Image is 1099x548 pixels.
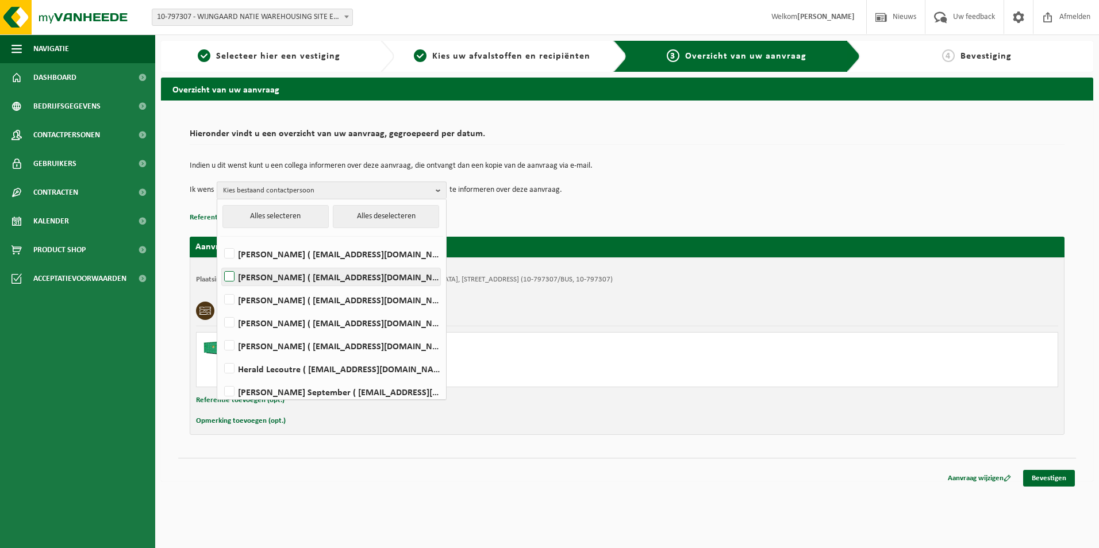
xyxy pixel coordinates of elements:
span: 10-797307 - WIJNGAARD NATIE WAREHOUSING SITE ECO EVERGEM - EVERGEM [152,9,352,25]
p: Indien u dit wenst kunt u een collega informeren over deze aanvraag, die ontvangt dan een kopie v... [190,162,1065,170]
label: Herald Lecoutre ( [EMAIL_ADDRESS][DOMAIN_NAME] ) [222,360,440,377]
button: Alles deselecteren [333,205,439,228]
h2: Overzicht van uw aanvraag [161,78,1093,100]
label: [PERSON_NAME] September ( [EMAIL_ADDRESS][DOMAIN_NAME] ) [222,383,440,400]
strong: [PERSON_NAME] [797,13,855,21]
span: Bevestiging [960,52,1012,61]
div: Aantal: 1 [248,372,673,381]
span: Acceptatievoorwaarden [33,264,126,293]
span: Kies uw afvalstoffen en recipiënten [432,52,590,61]
div: Ophalen en plaatsen lege container [248,357,673,366]
strong: Plaatsingsadres: [196,276,246,283]
a: Aanvraag wijzigen [939,470,1020,487]
span: 10-797307 - WIJNGAARD NATIE WAREHOUSING SITE ECO EVERGEM - EVERGEM [152,9,353,26]
button: Kies bestaand contactpersoon [217,182,447,199]
span: Contactpersonen [33,121,100,149]
span: 3 [667,49,679,62]
strong: Aanvraag voor [DATE] [195,242,282,252]
label: [PERSON_NAME] ( [EMAIL_ADDRESS][DOMAIN_NAME] ) [222,314,440,331]
button: Referentie toevoegen (opt.) [190,210,278,225]
label: [PERSON_NAME] ( [EMAIL_ADDRESS][DOMAIN_NAME] ) [222,337,440,354]
span: Contracten [33,178,78,207]
button: Alles selecteren [222,205,329,228]
a: Bevestigen [1023,470,1075,487]
button: Opmerking toevoegen (opt.) [196,414,286,429]
label: [PERSON_NAME] ( [EMAIL_ADDRESS][DOMAIN_NAME] ) [222,245,440,263]
label: [PERSON_NAME] ( [EMAIL_ADDRESS][DOMAIN_NAME] ) [222,268,440,285]
span: Navigatie [33,34,69,63]
button: Referentie toevoegen (opt.) [196,393,285,408]
span: Bedrijfsgegevens [33,92,101,121]
span: Kies bestaand contactpersoon [223,182,431,199]
h2: Hieronder vindt u een overzicht van uw aanvraag, gegroepeerd per datum. [190,129,1065,145]
a: 1Selecteer hier een vestiging [167,49,371,63]
span: 2 [414,49,426,62]
span: 1 [198,49,210,62]
p: te informeren over deze aanvraag. [449,182,562,199]
span: Product Shop [33,236,86,264]
span: Selecteer hier een vestiging [216,52,340,61]
span: Dashboard [33,63,76,92]
label: [PERSON_NAME] ( [EMAIL_ADDRESS][DOMAIN_NAME] ) [222,291,440,308]
span: Kalender [33,207,69,236]
span: Overzicht van uw aanvraag [685,52,806,61]
a: 2Kies uw afvalstoffen en recipiënten [400,49,605,63]
span: 4 [942,49,955,62]
img: HK-XC-30-GN-00.png [202,338,237,356]
p: Ik wens [190,182,214,199]
span: Gebruikers [33,149,76,178]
